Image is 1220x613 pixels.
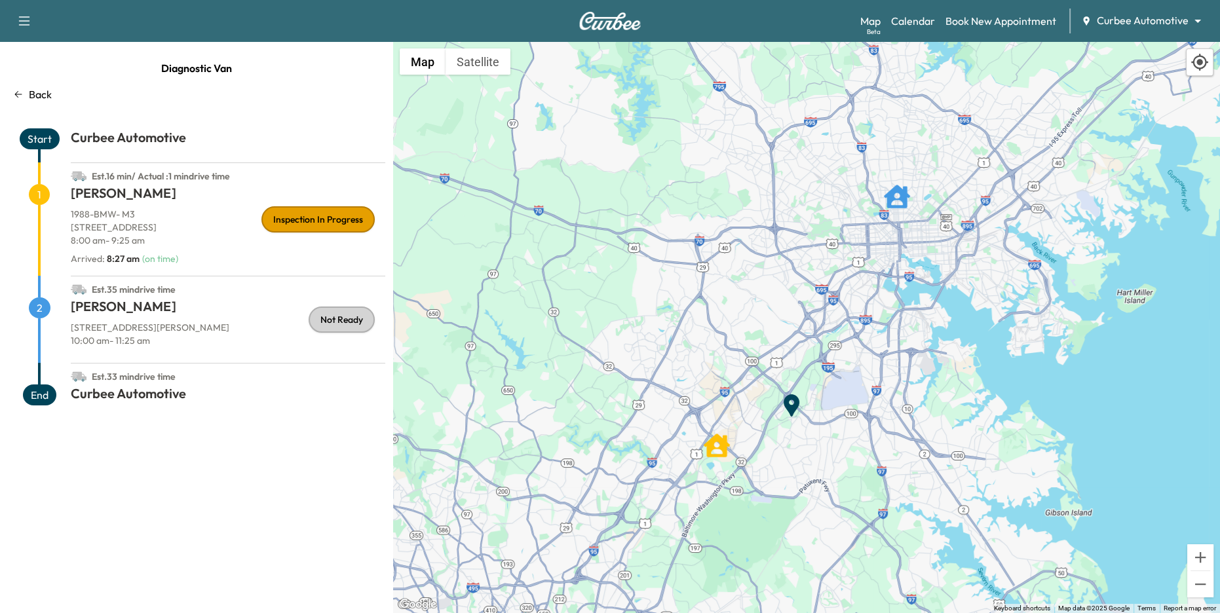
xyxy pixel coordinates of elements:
h1: Curbee Automotive [71,128,385,152]
span: Start [20,128,60,149]
div: Inspection In Progress [261,206,375,232]
span: 2 [29,297,50,318]
img: Google [396,596,440,613]
a: Book New Appointment [945,13,1056,29]
span: Est. 33 min drive time [92,371,176,382]
img: Curbee Logo [579,12,641,30]
p: 10:00 am - 11:25 am [71,334,385,347]
span: Map data ©2025 Google [1058,604,1130,612]
div: Beta [867,27,881,37]
button: Show street map [400,48,446,75]
a: Report a map error [1164,604,1216,612]
div: Recenter map [1186,48,1213,76]
div: Not Ready [309,306,375,333]
button: Keyboard shortcuts [994,604,1050,613]
gmp-advanced-marker: Matt Schwartz [884,177,910,203]
button: Zoom in [1187,544,1213,570]
a: Terms (opens in new tab) [1137,604,1156,612]
gmp-advanced-marker: End Point [778,386,805,412]
h1: Curbee Automotive [71,384,385,408]
span: 8:27 am [107,253,140,265]
p: Back [29,86,52,102]
span: 1 [29,184,50,205]
span: ( on time ) [142,253,178,265]
span: Curbee Automotive [1097,13,1189,28]
p: 1988 - BMW - M3 [71,208,385,221]
a: Open this area in Google Maps (opens a new window) [396,596,440,613]
h1: [PERSON_NAME] [71,184,385,208]
h1: [PERSON_NAME] [71,297,385,321]
span: Est. 16 min / Actual : 1 min drive time [92,170,230,182]
a: Calendar [891,13,935,29]
p: [STREET_ADDRESS] [71,221,385,234]
p: Arrived : [71,252,140,265]
span: Est. 35 min drive time [92,284,176,295]
a: MapBeta [860,13,881,29]
p: 8:00 am - 9:25 am [71,234,385,247]
span: End [23,384,56,405]
span: Diagnostic Van [161,55,232,81]
gmp-advanced-marker: Matt Schwartz [704,426,730,452]
button: Zoom out [1187,571,1213,597]
p: [STREET_ADDRESS][PERSON_NAME] [71,321,385,334]
button: Show satellite imagery [446,48,510,75]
